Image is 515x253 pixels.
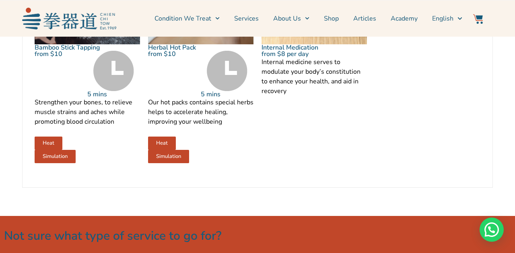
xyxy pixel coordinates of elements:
[43,154,68,159] span: Simulation
[391,8,418,29] a: Academy
[4,228,511,244] h2: Not sure what type of service to go for?
[262,57,367,96] p: Internal medicine serves to modulate your body’s constitution to enhance your health, and aid in ...
[234,8,259,29] a: Services
[201,91,253,97] p: 5 mins
[120,8,462,29] nav: Menu
[262,51,314,57] p: from $8 per day
[35,51,87,57] p: from $10
[156,154,181,159] span: Simulation
[273,8,309,29] a: About Us
[432,8,462,29] a: English
[353,8,376,29] a: Articles
[87,91,140,97] p: 5 mins
[148,150,189,163] a: Simulation
[148,97,253,126] p: Our hot packs contains special herbs helps to accelerate healing, improving your wellbeing
[154,8,220,29] a: Condition We Treat
[148,51,201,57] p: from $10
[156,141,168,146] span: Heat
[262,43,318,52] a: Internal Medication
[207,51,247,91] img: Time Grey
[35,97,140,126] p: Strengthen your bones, to relieve muscle strains and aches while promoting blood circulation
[432,14,453,23] span: English
[35,137,62,150] a: Heat
[324,8,339,29] a: Shop
[35,43,100,52] a: Bamboo Stick Tapping
[148,137,176,150] a: Heat
[93,51,134,91] img: Time Grey
[43,141,54,146] span: Heat
[473,14,483,24] img: Website Icon-03
[148,43,196,52] a: Herbal Hot Pack
[35,150,76,163] a: Simulation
